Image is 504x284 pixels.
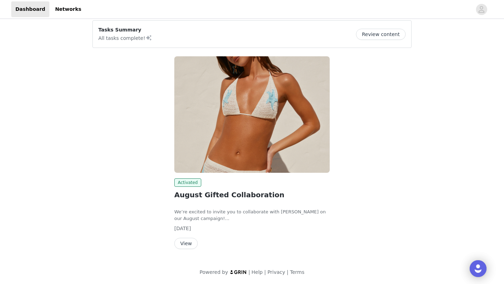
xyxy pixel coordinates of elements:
div: avatar [478,4,485,15]
span: | [248,269,250,275]
button: Review content [356,29,406,40]
a: Help [252,269,263,275]
a: Networks [51,1,85,17]
div: Open Intercom Messenger [470,260,486,277]
p: Tasks Summary [98,26,152,34]
span: | [287,269,288,275]
span: [DATE] [174,226,191,231]
a: Terms [290,269,304,275]
a: Dashboard [11,1,49,17]
span: | [264,269,266,275]
img: Peppermayo AUS [174,56,330,173]
a: View [174,241,198,246]
p: We’re excited to invite you to collaborate with [PERSON_NAME] on our August campaign! [174,208,330,222]
img: logo [230,270,247,274]
h2: August Gifted Collaboration [174,190,330,200]
button: View [174,238,198,249]
span: Powered by [199,269,228,275]
span: Activated [174,178,201,187]
p: All tasks complete! [98,34,152,42]
a: Privacy [267,269,285,275]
